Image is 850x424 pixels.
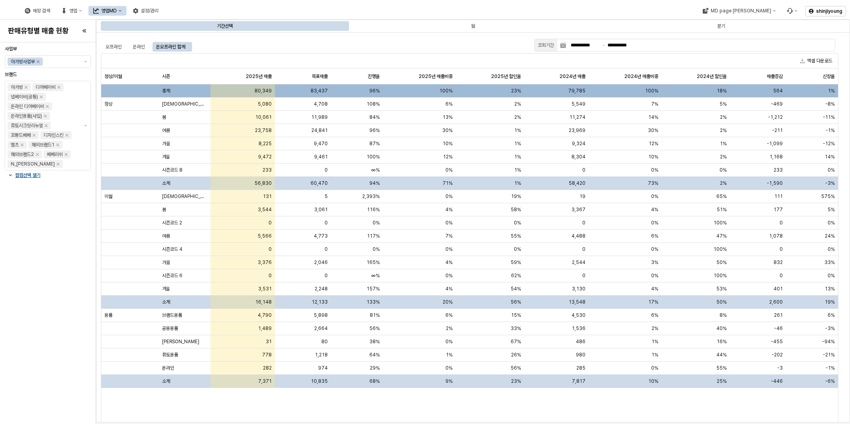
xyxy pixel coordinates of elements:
span: 4% [651,206,658,213]
span: 0% [445,272,453,279]
span: -3% [825,180,835,186]
span: 0 [269,220,272,226]
span: 9,324 [572,140,585,147]
span: 1% [514,127,521,134]
span: 19% [825,299,835,305]
span: 0 [780,272,783,279]
span: 2% [720,114,727,120]
div: 온오프라인 합계 [151,42,190,52]
span: 0% [828,220,835,226]
span: 100% [645,88,658,94]
span: -46 [774,325,783,332]
div: MD page 이동 [698,6,780,16]
span: 60,470 [311,180,328,186]
span: 2025년 할인율 [491,73,521,79]
span: 겨울 [162,154,170,160]
span: 2% [446,325,453,332]
span: 73% [648,180,658,186]
div: 오프라인 [106,42,122,52]
span: 1,168 [770,154,783,160]
div: 온라인 [133,42,145,52]
span: 7% [445,233,453,239]
span: 14% [825,154,835,160]
span: 3,544 [258,206,272,213]
span: 401 [774,286,783,292]
span: 117% [367,233,380,239]
span: -1% [826,127,835,134]
span: 1,078 [769,233,783,239]
div: 영업MD [101,8,117,14]
div: Remove 해외브랜드2 [36,153,39,156]
span: 2,393% [362,193,380,200]
div: MD page [PERSON_NAME] [710,8,771,14]
span: 0 [269,272,272,279]
span: 47% [716,233,727,239]
span: 16,148 [255,299,272,305]
span: 4% [445,259,453,266]
button: 영업 [56,6,87,16]
span: 0% [828,167,835,173]
span: 1% [828,88,835,94]
div: 디자인스킨 [44,131,64,139]
div: 해외브랜드2 [11,150,34,158]
span: 96% [369,88,380,94]
div: 아가방사업부 [11,58,35,66]
span: 정상 [104,101,112,107]
span: 100% [367,154,380,160]
span: 58% [511,206,521,213]
span: 4% [651,286,658,292]
span: 0% [373,246,380,252]
span: 51% [717,206,727,213]
span: 33% [511,325,521,332]
span: 65% [716,193,727,200]
span: 0 [582,167,585,173]
div: 꼬똥드베베 [11,131,31,139]
span: 133% [367,299,380,305]
span: -1,212 [768,114,783,120]
span: 11,274 [569,114,585,120]
span: [PERSON_NAME] [162,338,199,345]
span: 40% [716,325,727,332]
div: Remove 온라인용품(사입) [44,114,47,118]
div: 냅베이비(공통) [11,93,38,101]
span: 0% [445,193,453,200]
span: 2025년 매출비중 [419,73,453,79]
span: 5,549 [571,101,585,107]
button: 영업MD [88,6,126,16]
span: 0 [582,272,585,279]
span: 2,600 [769,299,783,305]
span: 공용용품 [162,325,178,332]
span: 55% [511,233,521,239]
span: 매출증감 [767,73,783,79]
span: 0% [651,220,658,226]
div: 퓨토시크릿리뉴얼 [11,122,43,130]
span: 486 [576,338,585,345]
span: 3% [651,259,658,266]
span: 157% [367,286,380,292]
span: 0% [445,220,453,226]
button: 제안 사항 표시 [81,56,90,68]
div: 베베리쉬 [47,150,63,158]
span: 0% [445,167,453,173]
p: 컬럼선택 열기 [15,172,40,178]
span: 브랜드용품 [162,312,182,318]
span: [DEMOGRAPHIC_DATA] [162,193,208,200]
span: 13% [443,114,453,120]
span: 6% [445,312,453,318]
span: 9,461 [314,154,328,160]
div: 온라인 디어베이비 [11,102,44,110]
div: 설정/관리 [141,8,158,14]
span: 0% [720,167,727,173]
span: 8,225 [259,140,272,147]
div: 설정/관리 [128,6,163,16]
button: 매장 검색 [20,6,55,16]
span: 33% [824,259,835,266]
div: 매장 검색 [33,8,50,14]
span: 81% [370,312,380,318]
span: 0 [325,246,328,252]
span: 165% [367,259,380,266]
span: 10,061 [255,114,272,120]
span: 6% [651,312,658,318]
span: 봄 [162,206,166,213]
